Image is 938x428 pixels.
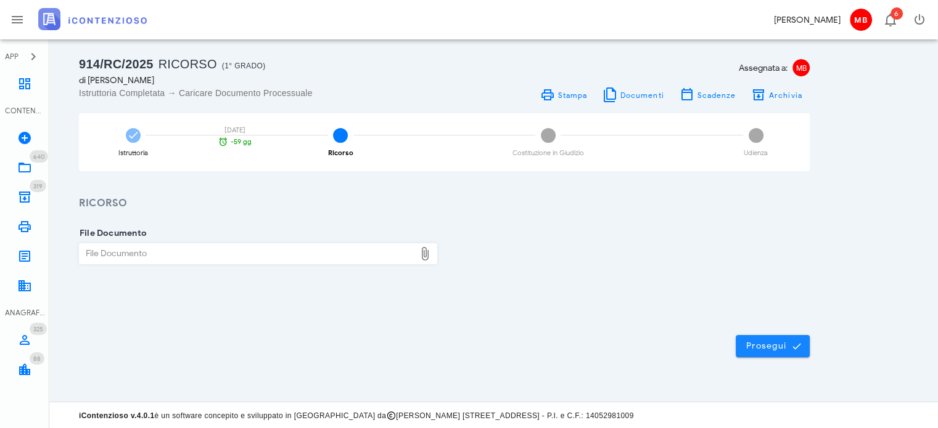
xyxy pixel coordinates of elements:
[38,8,147,30] img: logo-text-2x.png
[850,9,872,31] span: MB
[79,87,437,99] div: Istruttoria Completata → Caricare Documento Processuale
[30,352,44,365] span: Distintivo
[743,86,810,103] button: Archivia
[231,139,252,145] span: -59 gg
[5,307,44,318] div: ANAGRAFICA
[33,355,41,363] span: 88
[33,153,44,161] span: 640
[79,196,810,211] h3: Ricorso
[594,86,672,103] button: Documenti
[33,182,43,190] span: 319
[620,91,664,100] span: Documenti
[532,86,594,103] a: Stampa
[30,323,47,335] span: Distintivo
[158,57,217,71] span: Ricorso
[79,74,437,87] div: di [PERSON_NAME]
[749,128,763,143] span: 4
[672,86,744,103] button: Scadenze
[541,128,556,143] span: 3
[213,127,257,134] div: [DATE]
[512,150,584,156] div: Costituzione in Giudizio
[30,150,48,163] span: Distintivo
[557,91,587,100] span: Stampa
[79,411,154,420] strong: iContenzioso v.4.0.1
[696,91,736,100] span: Scadenze
[333,128,348,143] span: 2
[744,150,768,156] div: Udienza
[76,227,147,240] label: File Documento
[845,5,875,34] button: MB
[33,325,43,333] span: 325
[79,57,154,71] span: 914/RC/2025
[792,59,810,76] span: MB
[328,150,353,156] div: Ricorso
[774,14,841,26] div: [PERSON_NAME]
[746,341,800,352] span: Prosegui
[118,150,148,156] div: Istruttoria
[30,180,46,192] span: Distintivo
[875,5,905,34] button: Distintivo
[736,335,810,357] button: Prosegui
[739,62,788,75] span: Assegnata a:
[891,7,903,20] span: Distintivo
[222,62,266,70] span: (1° Grado)
[80,244,415,264] div: File Documento
[5,105,44,116] div: CONTENZIOSO
[768,91,802,100] span: Archivia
